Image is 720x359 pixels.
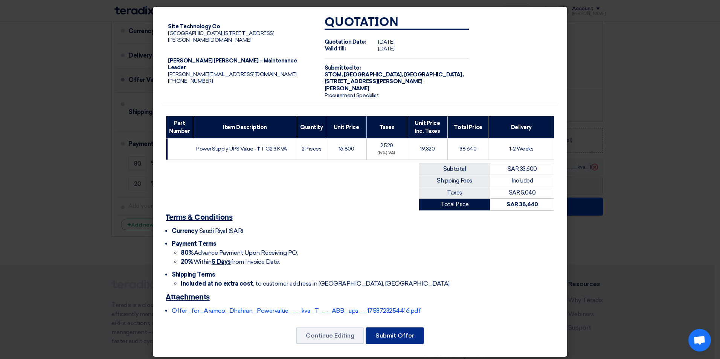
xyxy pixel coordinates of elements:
[325,71,343,78] span: STOM,
[168,30,274,43] span: [GEOGRAPHIC_DATA], [STREET_ADDRESS][PERSON_NAME][DOMAIN_NAME]
[378,46,394,52] span: [DATE]
[181,279,554,288] li: , to customer address in [GEOGRAPHIC_DATA], [GEOGRAPHIC_DATA]
[459,146,476,152] span: 38,640
[370,150,404,157] div: (15%) VAT
[325,17,399,29] strong: Quotation
[325,39,366,45] strong: Quotation Date:
[366,327,424,344] button: Submit Offer
[325,85,369,92] span: [PERSON_NAME]
[181,258,194,265] strong: 20%
[166,116,193,138] th: Part Number
[488,116,554,138] th: Delivery
[302,146,321,152] span: 2 Pieces
[172,240,217,247] span: Payment Terms
[407,116,448,138] th: Unit Price Inc. Taxes
[447,116,488,138] th: Total Price
[419,163,490,175] td: Subtotal
[172,271,215,278] span: Shipping Terms
[168,78,213,84] span: [PHONE_NUMBER]
[380,142,393,149] span: 2,520
[419,175,490,187] td: Shipping Fees
[168,23,313,30] div: Site Technology Co
[325,71,464,85] span: [GEOGRAPHIC_DATA], [GEOGRAPHIC_DATA] ,[STREET_ADDRESS][PERSON_NAME]
[339,146,354,152] span: 16,800
[193,116,297,138] th: Item Description
[366,116,407,138] th: Taxes
[419,187,490,199] td: Taxes
[199,227,243,234] span: Saudi Riyal (SAR)
[166,214,232,221] u: Terms & Conditions
[420,146,435,152] span: 19,320
[325,92,378,99] span: Procurement Specialist
[506,201,538,208] strong: SAR 38,640
[212,258,231,265] u: 5 Days
[172,307,421,314] a: Offer_for_Aramco_Dhahran_Powervalue___kva_T___ABB_ups__1758723254416.pdf
[168,58,313,71] div: [PERSON_NAME] [PERSON_NAME] – Maintenance Leader
[297,116,326,138] th: Quantity
[326,116,367,138] th: Unit Price
[181,258,280,265] span: Within from Invoice Date.
[325,65,361,71] strong: Submitted to:
[196,146,287,152] span: Power Supply, UPS Value - 11T G2 3 KVA
[509,146,534,152] span: 1-2 Weeks
[296,327,364,344] button: Continue Editing
[509,189,536,196] span: SAR 5,040
[181,280,253,287] strong: Included at no extra cost
[688,329,711,351] div: Open chat
[490,163,554,175] td: SAR 33,600
[378,39,394,45] span: [DATE]
[168,71,296,78] span: [PERSON_NAME][EMAIL_ADDRESS][DOMAIN_NAME]
[172,227,198,234] span: Currency
[181,249,298,256] span: Advance Payment Upon Receiving PO,
[166,294,210,301] u: Attachments
[511,177,533,184] span: Included
[325,46,346,52] strong: Valid till:
[419,199,490,211] td: Total Price
[181,249,194,256] strong: 80%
